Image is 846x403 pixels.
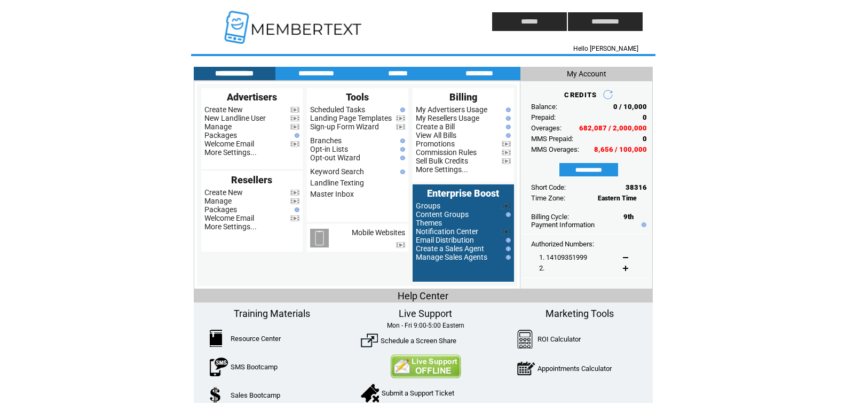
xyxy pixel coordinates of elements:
[502,141,511,147] img: video.png
[310,179,364,187] a: Landline Texting
[531,183,566,191] span: Short Code:
[346,91,369,103] span: Tools
[416,236,474,244] a: Email Distribution
[567,69,606,78] span: My Account
[227,91,277,103] span: Advertisers
[290,124,299,130] img: video.png
[382,389,454,397] a: Submit a Support Ticket
[564,91,597,99] span: CREDITS
[290,215,299,221] img: video.png
[537,335,581,343] a: ROI Calculator
[416,157,468,165] a: Sell Bulk Credits
[502,158,511,164] img: video.png
[598,195,637,202] span: Eastern Time
[539,264,544,272] span: 2.
[531,103,557,111] span: Balance:
[416,219,442,227] a: Themes
[573,45,638,52] span: Hello [PERSON_NAME]
[416,105,487,114] a: My Advertisers Usage
[310,167,364,176] a: Keyword Search
[643,135,647,143] span: 0
[427,188,499,199] span: Enterprise Boost
[398,156,405,160] img: help.gif
[290,115,299,121] img: video.png
[361,332,378,349] img: ScreenShare.png
[502,203,511,209] img: video.png
[398,169,405,174] img: help.gif
[579,124,647,132] span: 682,087 / 2,000,000
[234,308,310,319] span: Training Materials
[290,198,299,204] img: video.png
[531,135,573,143] span: MMS Prepaid:
[531,113,556,121] span: Prepaid:
[396,115,405,121] img: video.png
[545,308,614,319] span: Marketing Tools
[310,145,348,153] a: Opt-in Lists
[643,113,647,121] span: 0
[626,183,647,191] span: 38316
[594,145,647,153] span: 8,656 / 100,000
[531,240,594,248] span: Authorized Numbers:
[517,359,535,378] img: AppointmentCalc.png
[503,107,511,112] img: help.gif
[537,365,612,373] a: Appointments Calculator
[231,335,281,343] a: Resource Center
[310,229,329,247] img: mobile-websites.png
[613,103,647,111] span: 0 / 10,000
[310,105,365,114] a: Scheduled Tasks
[310,190,354,198] a: Master Inbox
[502,229,511,235] img: video.png
[531,213,569,221] span: Billing Cycle:
[416,253,487,261] a: Manage Sales Agents
[416,165,468,174] a: More Settings...
[381,337,456,345] a: Schedule a Screen Share
[416,122,455,131] a: Create a Bill
[204,114,266,122] a: New Landline User
[387,322,464,329] span: Mon - Fri 9:00-5:00 Eastern
[502,150,511,156] img: video.png
[390,354,461,378] img: Contact Us
[449,91,477,103] span: Billing
[503,133,511,138] img: help.gif
[531,194,565,202] span: Time Zone:
[204,139,254,148] a: Welcome Email
[398,147,405,152] img: help.gif
[290,190,299,196] img: video.png
[292,207,299,212] img: help.gif
[231,363,278,371] a: SMS Bootcamp
[204,188,243,197] a: Create New
[290,107,299,113] img: video.png
[204,105,243,114] a: Create New
[290,141,299,147] img: video.png
[231,391,280,399] a: Sales Bootcamp
[210,387,222,403] img: SalesBootcamp.png
[503,116,511,121] img: help.gif
[231,174,272,185] span: Resellers
[416,227,478,236] a: Notification Center
[361,384,379,402] img: SupportTicket.png
[352,228,405,237] a: Mobile Websites
[416,131,456,139] a: View All Bills
[204,214,254,222] a: Welcome Email
[503,246,511,251] img: help.gif
[531,145,579,153] span: MMS Overages:
[639,222,646,227] img: help.gif
[399,308,452,319] span: Live Support
[310,114,392,122] a: Landing Page Templates
[503,125,511,129] img: help.gif
[204,122,232,131] a: Manage
[531,221,595,229] a: Payment Information
[416,139,455,148] a: Promotions
[398,107,405,112] img: help.gif
[398,138,405,143] img: help.gif
[416,201,440,210] a: Groups
[204,148,257,157] a: More Settings...
[416,114,479,122] a: My Resellers Usage
[503,238,511,243] img: help.gif
[503,255,511,260] img: help.gif
[503,212,511,217] img: help.gif
[623,213,634,221] span: 9th
[310,122,379,131] a: Sign-up Form Wizard
[517,330,533,348] img: Calculator.png
[210,358,228,376] img: SMSBootcamp.png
